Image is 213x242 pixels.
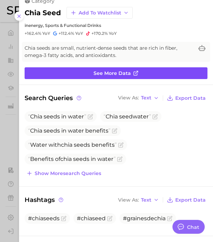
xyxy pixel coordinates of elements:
[116,195,161,204] button: View AsText
[28,23,101,28] span: energy, sports & functional drinks
[74,142,87,148] span: seed
[104,113,151,120] span: water
[152,114,158,119] button: Flag as miscategorized or irrelevant
[116,94,161,103] button: View AsText
[118,142,124,148] button: Flag as miscategorized or irrelevant
[35,171,101,176] span: Show more search queries
[119,113,133,120] span: seed
[28,156,116,162] span: Benefits of s in water
[42,31,50,36] span: YoY
[25,67,207,79] a: See more data
[60,156,72,162] span: chia
[25,93,82,103] span: Search Queries
[30,113,42,120] span: Chia
[91,31,108,36] span: +170.2%
[117,156,123,162] button: Flag as miscategorized or irrelevant
[25,195,64,205] span: Hashtags
[66,7,133,19] button: Add to Watchlist
[61,216,66,221] button: Flag as miscategorized or irrelevant
[44,113,57,120] span: seed
[28,127,110,134] span: s in water benefits
[118,198,139,202] span: View As
[175,95,206,101] span: Export Data
[25,9,61,17] h2: chia seed
[75,31,83,36] span: YoY
[107,216,113,221] button: Flag as miscategorized or irrelevant
[77,215,106,222] span: #chiaseed
[123,215,166,222] span: #grainesdechia
[28,113,86,120] span: s in water
[118,96,139,100] span: View As
[30,127,42,134] span: Chia
[25,168,103,178] button: Show moresearch queries
[88,114,93,119] button: Flag as miscategorized or irrelevant
[25,45,194,59] span: Chia seeds are small, nutrient-dense seeds that are rich in fiber, omega-3 fatty acids, and antio...
[141,198,151,202] span: Text
[165,93,207,103] button: Export Data
[165,195,207,205] button: Export Data
[94,70,131,76] span: See more data
[59,31,74,36] span: +112.4%
[141,96,151,100] span: Text
[44,127,57,134] span: seed
[28,142,117,148] span: Water with s benefits
[61,142,72,148] span: chia
[25,31,41,36] span: +162.4%
[73,156,87,162] span: seed
[28,215,60,222] span: #chiaseeds
[167,216,172,221] button: Flag as miscategorized or irrelevant
[106,113,118,120] span: Chia
[25,23,207,28] div: in
[79,10,121,16] span: Add to Watchlist
[109,31,117,36] span: YoY
[175,197,206,203] span: Export Data
[112,128,117,134] button: Flag as miscategorized or irrelevant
